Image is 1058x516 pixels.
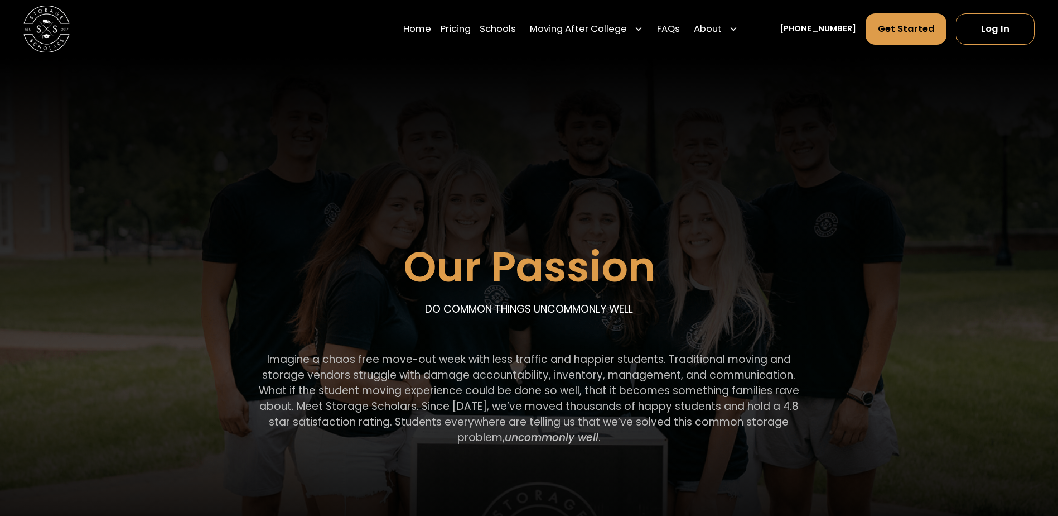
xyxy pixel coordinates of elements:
div: About [694,22,722,36]
a: FAQs [657,13,680,45]
a: Log In [956,13,1035,45]
p: DO COMMON THINGS UNCOMMONLY WELL [425,302,633,317]
div: About [689,13,743,45]
img: Storage Scholars main logo [23,6,70,52]
a: Get Started [866,13,947,45]
div: Moving After College [525,13,648,45]
div: Moving After College [530,22,627,36]
h1: Our Passion [403,244,655,290]
em: uncommonly well [505,430,598,445]
a: Home [403,13,431,45]
a: Schools [480,13,516,45]
p: Imagine a chaos free move-out week with less traffic and happier students. Traditional moving and... [250,352,807,446]
a: [PHONE_NUMBER] [780,23,856,35]
a: Pricing [441,13,471,45]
